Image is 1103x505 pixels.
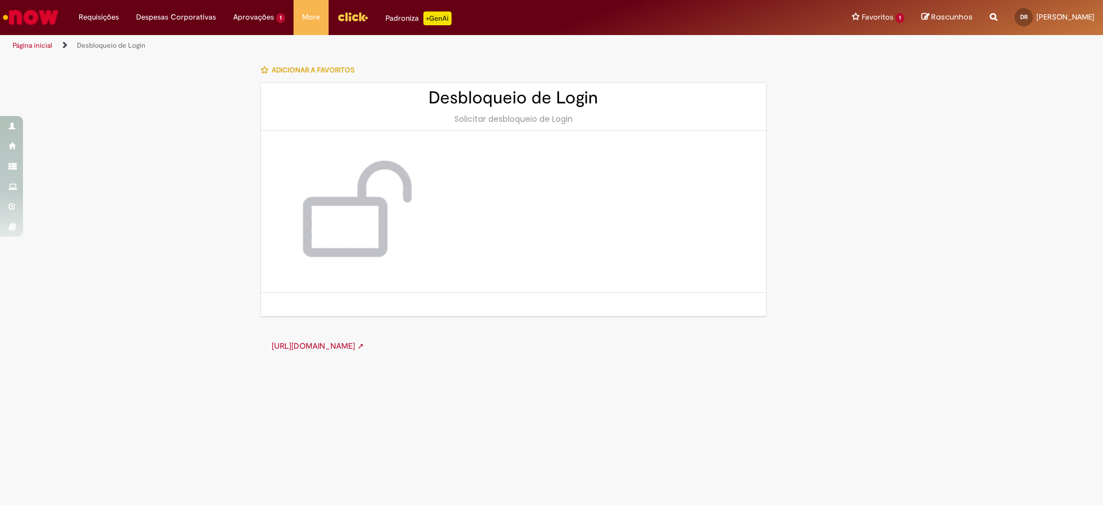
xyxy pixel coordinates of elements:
[272,88,755,107] h2: Desbloqueio de Login
[272,65,354,75] span: Adicionar a Favoritos
[284,154,422,269] img: Desbloqueio de Login
[136,11,216,23] span: Despesas Corporativas
[931,11,973,22] span: Rascunhos
[896,13,904,23] span: 1
[302,11,320,23] span: More
[1036,12,1094,22] span: [PERSON_NAME]
[272,341,364,351] a: [URL][DOMAIN_NAME] ➚
[385,11,452,25] div: Padroniza
[276,13,285,23] span: 1
[1020,13,1028,21] span: DR
[423,11,452,25] p: +GenAi
[337,8,368,25] img: click_logo_yellow_360x200.png
[1,6,60,29] img: ServiceNow
[862,11,893,23] span: Favoritos
[272,113,755,125] div: Solicitar desbloqueio de Login
[13,41,52,50] a: Página inicial
[77,41,145,50] a: Desbloqueio de Login
[79,11,119,23] span: Requisições
[921,12,973,23] a: Rascunhos
[260,58,361,82] button: Adicionar a Favoritos
[9,35,727,56] ul: Trilhas de página
[233,11,274,23] span: Aprovações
